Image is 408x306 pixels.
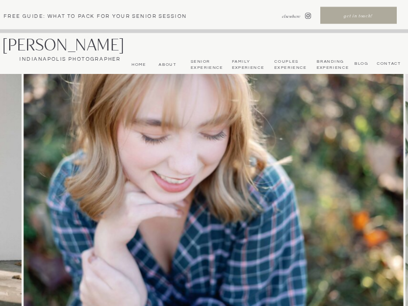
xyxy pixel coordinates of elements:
a: Indianapolis Photographer [2,56,138,63]
a: get in touch! [321,13,396,20]
a: Senior Experience [191,59,222,70]
a: [PERSON_NAME] [2,36,144,54]
nav: Branding Experience [317,59,348,70]
a: Home [130,62,146,67]
a: CONTACT [375,61,401,66]
a: BrandingExperience [317,59,348,70]
a: bLog [352,61,368,66]
nav: elsewhere [265,13,300,19]
a: Couples Experience [274,59,306,70]
a: Free Guide: What To pack for your senior session [4,13,198,19]
a: Family Experience [232,59,264,70]
a: About [156,62,176,67]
